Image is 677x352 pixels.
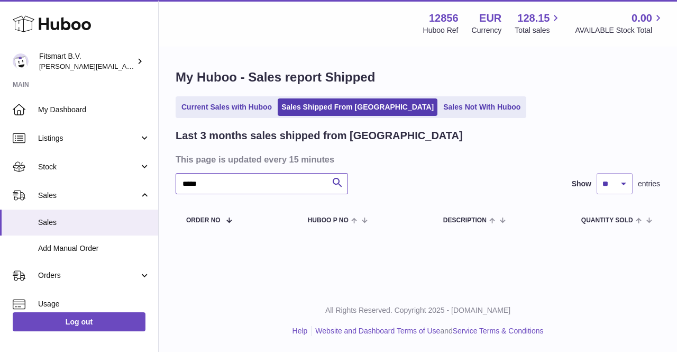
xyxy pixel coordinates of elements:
a: 0.00 AVAILABLE Stock Total [575,11,664,35]
span: 128.15 [517,11,550,25]
a: Help [292,327,308,335]
div: Huboo Ref [423,25,459,35]
h3: This page is updated every 15 minutes [176,154,657,165]
span: Orders [38,270,139,281]
span: [PERSON_NAME][EMAIL_ADDRESS][DOMAIN_NAME] [39,62,212,70]
span: Quantity Sold [581,217,633,224]
a: Service Terms & Conditions [453,327,544,335]
h1: My Huboo - Sales report Shipped [176,69,660,86]
a: 128.15 Total sales [515,11,562,35]
span: Add Manual Order [38,243,150,254]
p: All Rights Reserved. Copyright 2025 - [DOMAIN_NAME] [167,305,669,315]
span: My Dashboard [38,105,150,115]
span: Description [443,217,487,224]
span: Huboo P no [308,217,349,224]
a: Sales Shipped From [GEOGRAPHIC_DATA] [278,98,437,116]
span: Sales [38,218,150,228]
div: Currency [472,25,502,35]
span: Usage [38,299,150,309]
strong: EUR [479,11,501,25]
span: Stock [38,162,139,172]
span: 0.00 [632,11,652,25]
a: Current Sales with Huboo [178,98,276,116]
span: Order No [186,217,221,224]
strong: 12856 [429,11,459,25]
div: Fitsmart B.V. [39,51,134,71]
span: Listings [38,133,139,143]
span: AVAILABLE Stock Total [575,25,664,35]
span: Sales [38,191,139,201]
label: Show [572,179,591,189]
span: entries [638,179,660,189]
h2: Last 3 months sales shipped from [GEOGRAPHIC_DATA] [176,129,463,143]
img: jonathan@leaderoo.com [13,53,29,69]
a: Sales Not With Huboo [440,98,524,116]
a: Log out [13,312,145,331]
span: Total sales [515,25,562,35]
li: and [312,326,543,336]
a: Website and Dashboard Terms of Use [315,327,440,335]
